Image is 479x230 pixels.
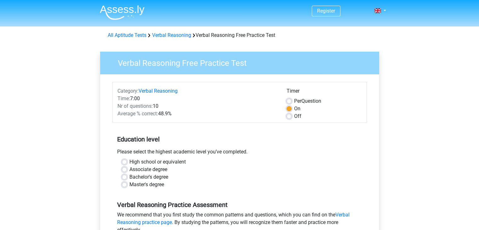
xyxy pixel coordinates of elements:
div: Verbal Reasoning Free Practice Test [105,32,374,39]
div: 48.9% [113,110,282,118]
div: Please select the highest academic level you’ve completed. [112,148,367,158]
h5: Verbal Reasoning Practice Assessment [117,201,362,209]
a: All Aptitude Tests [108,32,146,38]
span: Time: [117,95,130,101]
div: 10 [113,102,282,110]
label: High school or equivalent [129,158,186,166]
a: Verbal Reasoning [139,88,178,94]
img: Assessly [100,5,145,20]
span: Nr of questions: [117,103,153,109]
span: Average % correct: [117,111,158,117]
label: On [294,105,300,112]
a: Register [317,8,335,14]
h3: Verbal Reasoning Free Practice Test [110,56,374,68]
span: Per [294,98,301,104]
h5: Education level [117,133,362,146]
span: Category: [117,88,139,94]
label: Bachelor's degree [129,173,168,181]
label: Question [294,97,321,105]
label: Master's degree [129,181,164,188]
div: Timer [287,87,362,97]
div: 7:00 [113,95,282,102]
label: Off [294,112,301,120]
label: Associate degree [129,166,167,173]
a: Verbal Reasoning [152,32,191,38]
